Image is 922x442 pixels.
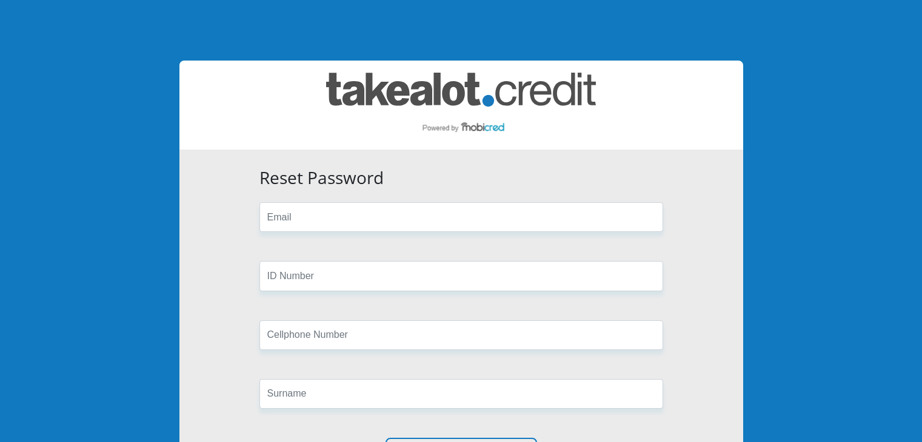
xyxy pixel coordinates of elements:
[259,261,663,291] input: ID Number
[259,202,663,232] input: Email
[259,379,663,409] input: Surname
[326,73,596,137] img: takealot_credit logo
[259,168,663,188] h3: Reset Password
[259,320,663,350] input: Cellphone Number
